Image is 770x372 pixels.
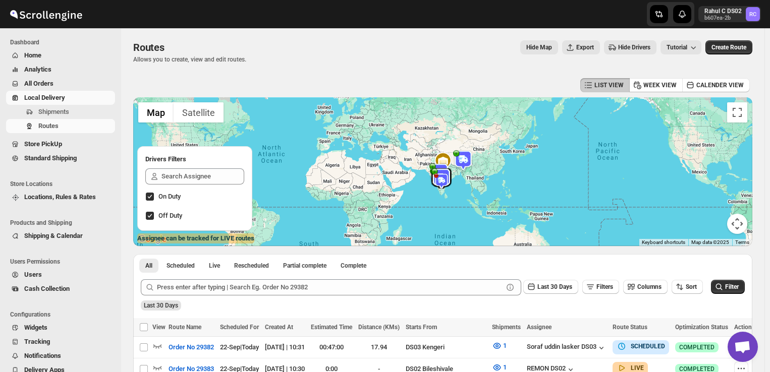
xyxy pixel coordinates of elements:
[38,122,59,130] span: Routes
[24,66,51,73] span: Analytics
[686,283,697,290] span: Sort
[169,324,201,331] span: Route Name
[24,154,77,162] span: Standard Shipping
[696,81,744,89] span: CALENDER VIEW
[661,40,701,54] button: Tutorial
[623,280,668,294] button: Columns
[24,271,42,278] span: Users
[10,180,116,188] span: Store Locations
[6,190,115,204] button: Locations, Rules & Rates
[24,140,62,148] span: Store PickUp
[576,43,594,51] span: Export
[174,102,224,122] button: Show satellite imagery
[749,11,756,18] text: RC
[38,108,69,115] span: Shipments
[10,219,116,227] span: Products and Shipping
[169,342,214,352] span: Order No 29382
[24,232,83,239] span: Shipping & Calendar
[209,262,220,270] span: Live
[139,259,158,273] button: All routes
[6,119,115,133] button: Routes
[527,324,552,331] span: Assignee
[145,262,152,270] span: All
[520,40,558,54] button: Map action label
[631,364,644,371] b: LIVE
[6,268,115,282] button: Users
[10,258,116,266] span: Users Permissions
[24,193,96,201] span: Locations, Rules & Rates
[6,321,115,335] button: Widgets
[613,324,647,331] span: Route Status
[526,43,552,51] span: Hide Map
[727,102,747,122] button: Toggle fullscreen view
[10,311,116,319] span: Configurations
[6,349,115,363] button: Notifications
[311,342,352,352] div: 00:47:00
[220,324,259,331] span: Scheduled For
[311,324,352,331] span: Estimated Time
[704,7,742,15] p: Rahul C DS02
[604,40,656,54] button: Hide Drivers
[136,233,169,246] img: Google
[152,324,166,331] span: View
[675,324,728,331] span: Optimization Status
[642,239,685,246] button: Keyboard shortcuts
[6,282,115,296] button: Cash Collection
[24,94,65,101] span: Local Delivery
[582,280,619,294] button: Filters
[358,324,400,331] span: Distance (KMs)
[527,343,607,353] button: Soraf uddin lasker DS03
[10,38,116,46] span: Dashboard
[341,262,366,270] span: Complete
[158,193,181,200] span: On Duty
[618,43,650,51] span: Hide Drivers
[136,233,169,246] a: Open this area in Google Maps (opens a new window)
[562,40,600,54] button: Export
[234,262,269,270] span: Rescheduled
[698,6,761,22] button: User menu
[596,283,613,290] span: Filters
[8,2,84,27] img: ScrollEngine
[138,102,174,122] button: Show street map
[220,343,259,351] span: 22-Sep | Today
[406,324,437,331] span: Starts From
[24,338,50,345] span: Tracking
[265,324,293,331] span: Created At
[161,168,244,184] input: Search Assignee
[486,338,513,354] button: 1
[358,342,400,352] div: 17.94
[594,81,624,89] span: LIST VIEW
[162,339,220,355] button: Order No 29382
[6,105,115,119] button: Shipments
[157,279,503,295] input: Press enter after typing | Search Eg. Order No 29382
[643,81,677,89] span: WEEK VIEW
[503,363,507,371] span: 1
[637,283,662,290] span: Columns
[691,239,729,245] span: Map data ©2025
[144,302,178,309] span: Last 30 Days
[705,40,752,54] button: Create Route
[580,78,630,92] button: LIST VIEW
[158,212,182,219] span: Off Duty
[133,55,246,64] p: Allows you to create, view and edit routes.
[283,262,326,270] span: Partial complete
[523,280,578,294] button: Last 30 Days
[265,342,305,352] div: [DATE] | 10:31
[133,41,164,53] span: Routes
[6,229,115,243] button: Shipping & Calendar
[617,341,665,351] button: SCHEDULED
[682,78,750,92] button: CALENDER VIEW
[24,285,70,292] span: Cash Collection
[704,15,742,21] p: b607ea-2b
[672,280,703,294] button: Sort
[746,7,760,21] span: Rahul C DS02
[492,324,521,331] span: Shipments
[667,44,687,51] span: Tutorial
[24,352,61,359] span: Notifications
[537,283,572,290] span: Last 30 Days
[406,342,486,352] div: DS03 Kengeri
[629,78,683,92] button: WEEK VIEW
[728,332,758,362] div: Open chat
[734,324,752,331] span: Action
